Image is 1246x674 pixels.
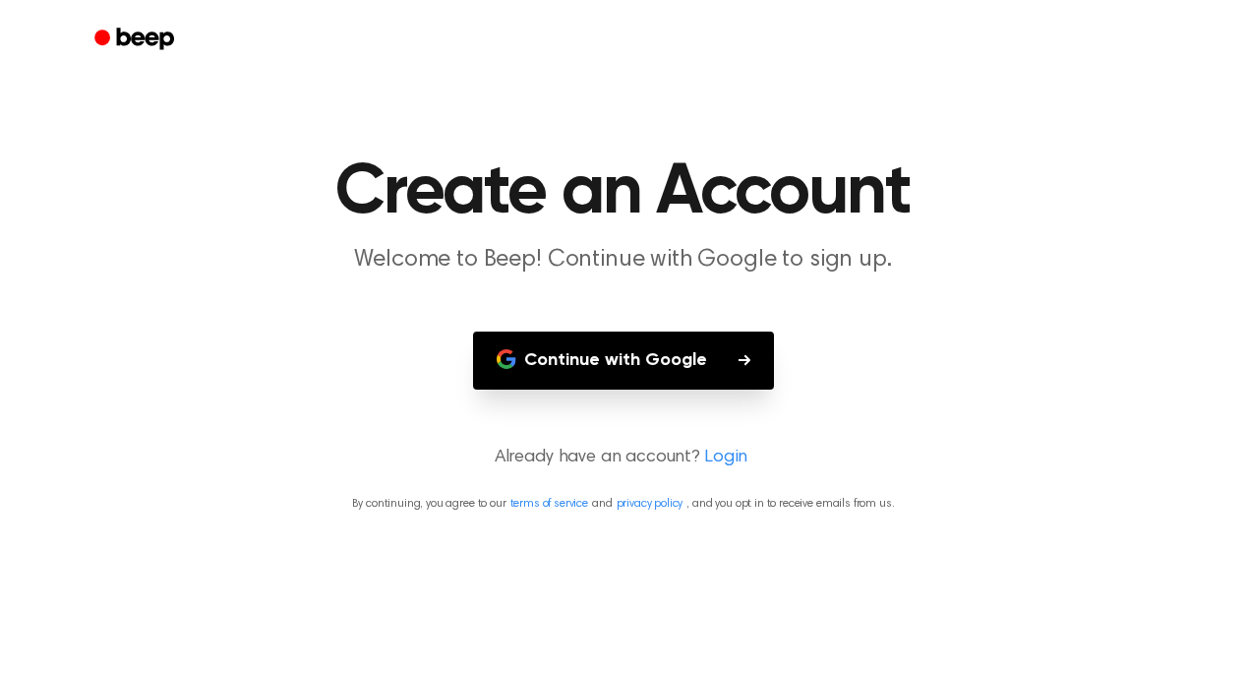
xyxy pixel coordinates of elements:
[24,495,1222,513] p: By continuing, you agree to our and , and you opt in to receive emails from us.
[510,498,588,510] a: terms of service
[120,157,1127,228] h1: Create an Account
[473,332,774,390] button: Continue with Google
[704,445,747,471] a: Login
[24,445,1222,471] p: Already have an account?
[617,498,683,510] a: privacy policy
[246,244,1001,276] p: Welcome to Beep! Continue with Google to sign up.
[81,21,192,59] a: Beep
